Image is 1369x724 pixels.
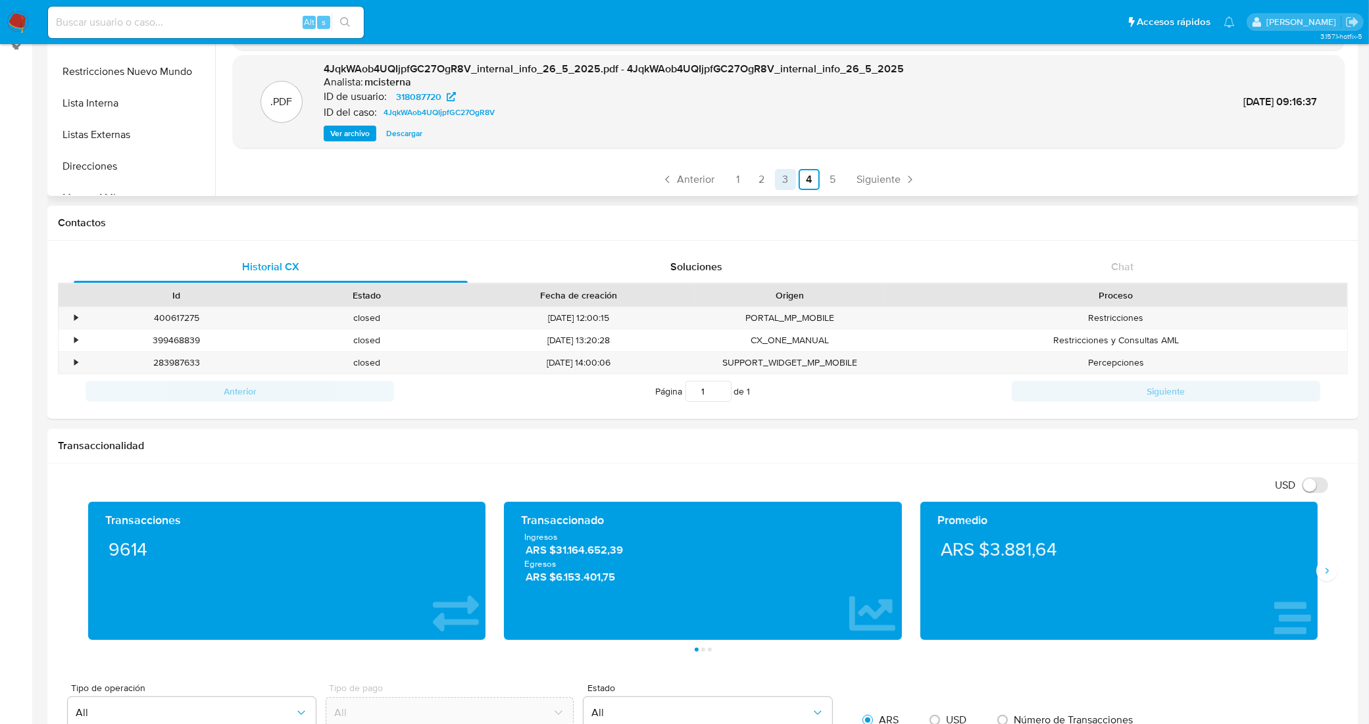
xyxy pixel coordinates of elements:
[751,169,772,190] a: Ir a la página 2
[799,169,820,190] a: Ir a la página 4
[74,312,78,324] div: •
[656,169,720,190] a: Anterior
[272,329,462,351] div: closed
[462,329,695,351] div: [DATE] 13:20:28
[364,76,411,89] h6: mcisterna
[695,307,885,329] div: PORTAL_MP_MOBILE
[233,169,1345,190] nav: Paginación
[51,87,215,119] button: Lista Interna
[857,174,901,185] span: Siguiente
[822,169,843,190] a: Ir a la página 5
[304,16,314,28] span: Alt
[272,307,462,329] div: closed
[1012,381,1320,402] button: Siguiente
[386,127,422,140] span: Descargar
[775,169,796,190] a: Ir a la página 3
[656,381,751,402] span: Página de
[1243,94,1317,109] span: [DATE] 09:16:37
[242,259,299,274] span: Historial CX
[747,385,751,398] span: 1
[51,56,215,87] button: Restricciones Nuevo Mundo
[728,169,749,190] a: Ir a la página 1
[324,61,904,76] span: 4JqkWAob4UQIjpfGC27OgR8V_internal_info_26_5_2025.pdf - 4JqkWAob4UQIjpfGC27OgR8V_internal_info_26_...
[384,105,495,120] span: 4JqkWAob4UQIjpfGC27OgR8V
[51,119,215,151] button: Listas Externas
[82,352,272,374] div: 283987633
[396,89,441,105] span: 318087720
[388,89,464,105] a: 318087720
[48,14,364,31] input: Buscar usuario o caso...
[378,105,500,120] a: 4JqkWAob4UQIjpfGC27OgR8V
[322,16,326,28] span: s
[851,169,922,190] a: Siguiente
[1320,31,1362,41] span: 3.157.1-hotfix-5
[324,106,377,119] p: ID del caso:
[324,76,363,89] p: Analista:
[86,381,394,402] button: Anterior
[51,182,215,214] button: Marcas AML
[91,289,262,302] div: Id
[380,126,429,141] button: Descargar
[58,439,1348,452] h1: Transaccionalidad
[677,174,714,185] span: Anterior
[462,352,695,374] div: [DATE] 14:00:06
[82,329,272,351] div: 399468839
[704,289,876,302] div: Origen
[462,307,695,329] div: [DATE] 12:00:15
[82,307,272,329] div: 400617275
[1137,15,1210,29] span: Accesos rápidos
[272,352,462,374] div: closed
[695,329,885,351] div: CX_ONE_MANUAL
[330,127,370,140] span: Ver archivo
[894,289,1338,302] div: Proceso
[74,334,78,347] div: •
[324,126,376,141] button: Ver archivo
[885,352,1347,374] div: Percepciones
[1345,15,1359,29] a: Salir
[471,289,685,302] div: Fecha de creación
[332,13,359,32] button: search-icon
[885,307,1347,329] div: Restricciones
[271,95,293,109] p: .PDF
[74,356,78,369] div: •
[58,216,1348,229] h1: Contactos
[51,151,215,182] button: Direcciones
[281,289,453,302] div: Estado
[324,90,387,103] p: ID de usuario:
[1111,259,1133,274] span: Chat
[670,259,722,274] span: Soluciones
[1224,16,1235,28] a: Notificaciones
[885,329,1347,351] div: Restricciones y Consultas AML
[695,352,885,374] div: SUPPORT_WIDGET_MP_MOBILE
[1266,16,1341,28] p: leandro.caroprese@mercadolibre.com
